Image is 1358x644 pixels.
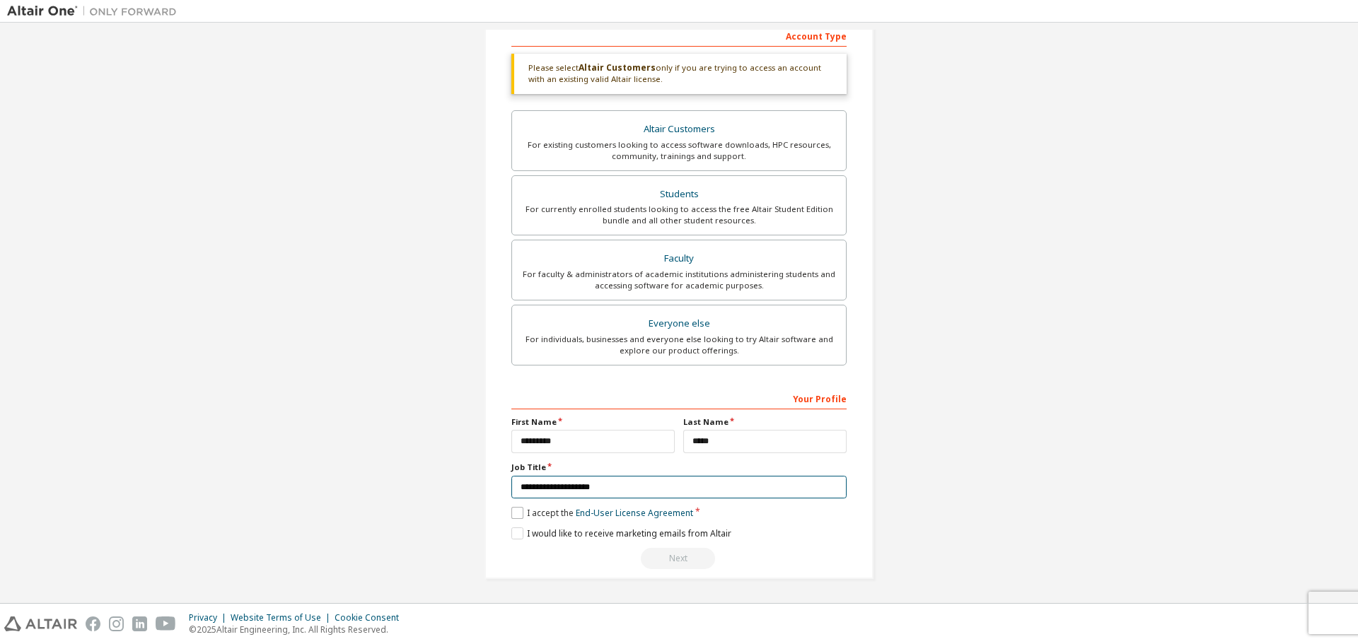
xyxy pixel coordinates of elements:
[511,387,847,409] div: Your Profile
[511,507,693,519] label: I accept the
[511,548,847,569] div: Read and acccept EULA to continue
[511,416,675,428] label: First Name
[7,4,184,18] img: Altair One
[683,416,847,428] label: Last Name
[4,616,77,631] img: altair_logo.svg
[109,616,124,631] img: instagram.svg
[156,616,176,631] img: youtube.svg
[511,462,847,473] label: Job Title
[521,204,837,226] div: For currently enrolled students looking to access the free Altair Student Edition bundle and all ...
[189,612,231,623] div: Privacy
[132,616,147,631] img: linkedin.svg
[576,507,693,519] a: End-User License Agreement
[521,249,837,269] div: Faculty
[521,269,837,291] div: For faculty & administrators of academic institutions administering students and accessing softwa...
[521,119,837,139] div: Altair Customers
[511,527,731,539] label: I would like to receive marketing emails from Altair
[511,54,847,94] div: Please select only if you are trying to access an account with an existing valid Altair license.
[521,185,837,204] div: Students
[521,314,837,334] div: Everyone else
[521,334,837,356] div: For individuals, businesses and everyone else looking to try Altair software and explore our prod...
[335,612,407,623] div: Cookie Consent
[511,24,847,47] div: Account Type
[189,623,407,636] p: © 2025 Altair Engineering, Inc. All Rights Reserved.
[579,62,656,74] b: Altair Customers
[86,616,100,631] img: facebook.svg
[521,139,837,162] div: For existing customers looking to access software downloads, HPC resources, community, trainings ...
[231,612,335,623] div: Website Terms of Use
